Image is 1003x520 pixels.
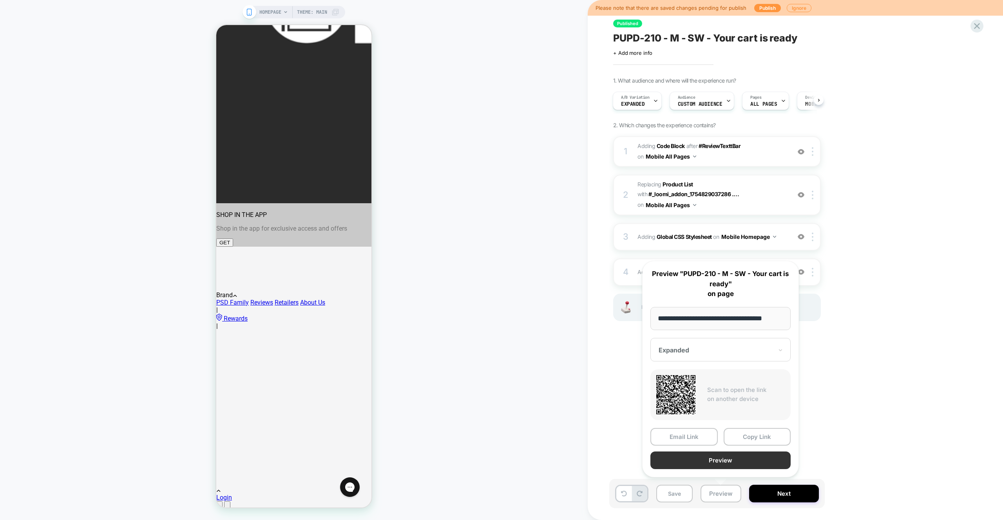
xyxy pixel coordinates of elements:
[693,155,696,157] img: down arrow
[657,143,685,149] b: Code Block
[622,187,630,203] div: 2
[637,181,693,188] span: Replacing
[663,181,693,188] b: Product List
[622,264,630,280] div: 4
[805,95,820,100] span: Devices
[798,233,804,240] img: crossed eye
[622,229,630,245] div: 3
[657,233,712,240] b: Global CSS Stylesheet
[812,191,813,199] img: close
[787,4,811,12] button: Ignore
[621,101,645,107] span: Expanded
[701,485,741,502] button: Preview
[120,450,147,475] iframe: Gorgias live chat messenger
[750,101,777,107] span: ALL PAGES
[650,428,718,446] button: Email Link
[724,428,791,446] button: Copy Link
[613,20,642,27] span: Published
[749,485,819,502] button: Next
[8,476,14,484] button: Accessibility
[721,231,776,242] button: Mobile Homepage
[648,191,739,197] span: #_loomi_addon_1754829037286 ....
[646,199,696,211] button: Mobile All Pages
[622,144,630,159] div: 1
[678,101,722,107] span: Custom Audience
[646,151,696,162] button: Mobile All Pages
[58,274,82,281] a: Retailers
[773,236,776,238] img: down arrow
[297,6,327,18] span: Theme: MAIN
[84,274,109,281] a: About Us
[812,268,813,276] img: close
[650,269,791,299] p: Preview "PUPD-210 - M - SW - Your cart is ready" on page
[805,101,823,107] span: MOBILE
[686,143,698,149] span: AFTER
[637,231,787,242] span: Adding
[637,200,643,209] span: on
[750,95,761,100] span: Pages
[678,95,695,100] span: Audience
[637,191,647,197] span: WITH
[650,451,791,469] button: Preview
[798,191,804,198] img: crossed eye
[259,6,281,18] span: HOMEPAGE
[812,147,813,156] img: close
[7,290,31,297] span: Rewards
[707,386,785,403] p: Scan to open the link on another device
[613,77,736,84] span: 1. What audience and where will the experience run?
[618,301,634,313] img: Joystick
[34,274,57,281] a: Reviews
[613,122,715,128] span: 2. Which changes the experience contains?
[713,232,719,242] span: on
[699,143,740,149] span: #ReviewTexttBar
[754,4,781,12] button: Publish
[798,148,804,155] img: crossed eye
[656,485,693,502] button: Save
[613,50,652,56] span: + Add more info
[637,152,643,161] span: on
[637,143,685,149] span: Adding
[613,32,797,44] span: PUPD-210 - M - SW - Your cart is ready
[621,95,650,100] span: A/B Variation
[812,233,813,241] img: close
[693,204,696,206] img: down arrow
